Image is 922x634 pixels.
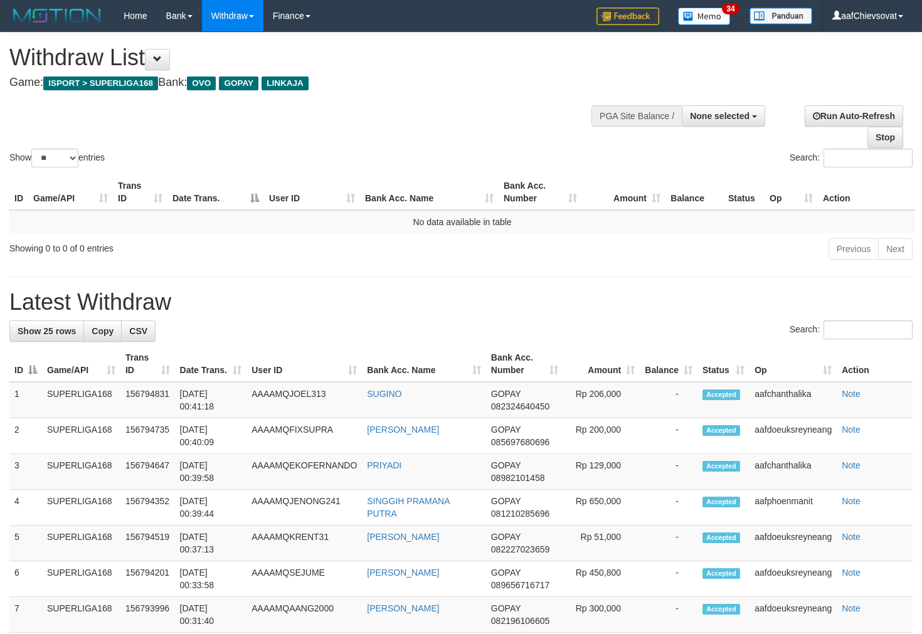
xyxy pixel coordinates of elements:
[842,532,861,542] a: Note
[563,526,640,561] td: Rp 51,000
[842,603,861,613] a: Note
[264,174,360,210] th: User ID: activate to sort column ascending
[9,526,42,561] td: 5
[665,174,723,210] th: Balance
[9,174,28,210] th: ID
[582,174,665,210] th: Amount: activate to sort column ascending
[750,597,837,633] td: aafdoeuksreyneang
[367,389,401,399] a: SUGINO
[805,105,903,127] a: Run Auto-Refresh
[702,532,740,543] span: Accepted
[129,326,147,336] span: CSV
[750,418,837,454] td: aafdoeuksreyneang
[842,460,861,470] a: Note
[367,532,439,542] a: [PERSON_NAME]
[837,346,913,382] th: Action
[563,454,640,490] td: Rp 129,000
[842,389,861,399] a: Note
[42,561,120,597] td: SUPERLIGA168
[9,210,915,233] td: No data available in table
[640,418,697,454] td: -
[491,401,549,411] span: Copy 082324640450 to clipboard
[9,454,42,490] td: 3
[120,561,175,597] td: 156794201
[9,77,602,89] h4: Game: Bank:
[175,597,247,633] td: [DATE] 00:31:40
[9,237,375,255] div: Showing 0 to 0 of 0 entries
[750,382,837,418] td: aafchanthalika
[491,580,549,590] span: Copy 089656716717 to clipboard
[491,509,549,519] span: Copy 081210285696 to clipboard
[640,526,697,561] td: -
[491,389,521,399] span: GOPAY
[367,460,401,470] a: PRIYADI
[187,77,216,90] span: OVO
[9,6,105,25] img: MOTION_logo.png
[842,425,861,435] a: Note
[9,346,42,382] th: ID: activate to sort column descending
[563,561,640,597] td: Rp 450,800
[42,597,120,633] td: SUPERLIGA168
[563,382,640,418] td: Rp 206,000
[120,490,175,526] td: 156794352
[28,174,113,210] th: Game/API: activate to sort column ascending
[120,597,175,633] td: 156793996
[491,425,521,435] span: GOPAY
[42,418,120,454] td: SUPERLIGA168
[9,490,42,526] td: 4
[9,149,105,167] label: Show entries
[9,561,42,597] td: 6
[563,346,640,382] th: Amount: activate to sort column ascending
[702,497,740,507] span: Accepted
[750,454,837,490] td: aafchanthalika
[367,425,439,435] a: [PERSON_NAME]
[790,320,913,339] label: Search:
[499,174,582,210] th: Bank Acc. Number: activate to sort column ascending
[491,603,521,613] span: GOPAY
[640,597,697,633] td: -
[246,382,362,418] td: AAAAMQJOEL313
[175,454,247,490] td: [DATE] 00:39:58
[765,174,818,210] th: Op: activate to sort column ascending
[219,77,258,90] span: GOPAY
[678,8,731,25] img: Button%20Memo.svg
[367,603,439,613] a: [PERSON_NAME]
[175,490,247,526] td: [DATE] 00:39:44
[690,111,750,121] span: None selected
[640,561,697,597] td: -
[246,526,362,561] td: AAAAMQKRENT31
[750,561,837,597] td: aafdoeuksreyneang
[175,382,247,418] td: [DATE] 00:41:18
[42,454,120,490] td: SUPERLIGA168
[491,496,521,506] span: GOPAY
[9,597,42,633] td: 7
[491,544,549,554] span: Copy 082227023659 to clipboard
[120,346,175,382] th: Trans ID: activate to sort column ascending
[120,526,175,561] td: 156794519
[640,454,697,490] td: -
[596,8,659,25] img: Feedback.jpg
[113,174,167,210] th: Trans ID: activate to sort column ascending
[42,490,120,526] td: SUPERLIGA168
[824,149,913,167] input: Search:
[9,45,602,70] h1: Withdraw List
[878,238,913,260] a: Next
[175,418,247,454] td: [DATE] 00:40:09
[867,127,903,148] a: Stop
[818,174,915,210] th: Action
[842,496,861,506] a: Note
[640,346,697,382] th: Balance: activate to sort column ascending
[491,437,549,447] span: Copy 085697680696 to clipboard
[42,526,120,561] td: SUPERLIGA168
[563,418,640,454] td: Rp 200,000
[262,77,309,90] span: LINKAJA
[682,105,765,127] button: None selected
[43,77,158,90] span: ISPORT > SUPERLIGA168
[120,418,175,454] td: 156794735
[640,490,697,526] td: -
[362,346,486,382] th: Bank Acc. Name: activate to sort column ascending
[491,460,521,470] span: GOPAY
[702,461,740,472] span: Accepted
[31,149,78,167] select: Showentries
[175,346,247,382] th: Date Trans.: activate to sort column ascending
